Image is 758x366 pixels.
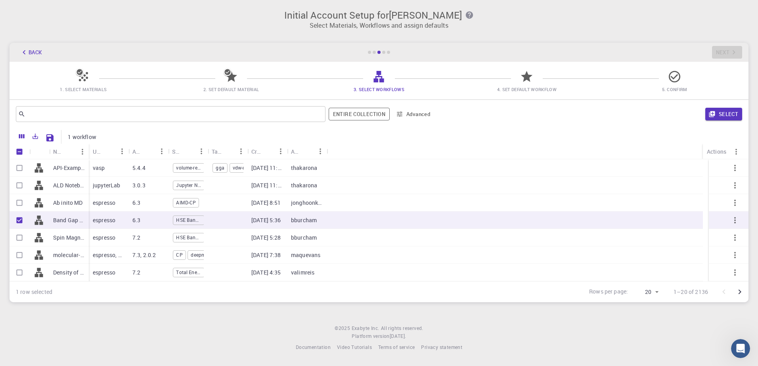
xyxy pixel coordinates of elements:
a: Video Tutorials [337,343,372,351]
button: Sort [143,145,155,158]
span: gga [213,164,227,171]
button: Sort [222,145,235,158]
p: thakarona [291,164,317,172]
p: espresso [93,234,115,242]
p: 3.0.3 [132,181,145,189]
span: HSE Band Gap [173,234,204,241]
div: Name [53,144,63,159]
a: Exabyte Inc. [352,324,379,332]
p: [DATE] 7:38 [251,251,281,259]
p: [DATE] 5:36 [251,216,281,224]
div: Account [291,144,301,159]
p: jupyterLab [93,181,121,189]
button: Export [29,130,42,143]
button: Select [705,108,742,120]
span: © 2025 [335,324,351,332]
p: maquevans [291,251,320,259]
span: deepmd [188,252,211,258]
div: Actions [707,144,726,159]
div: Tags [212,144,222,159]
p: 7.3, 2.0.2 [132,251,156,259]
p: 7.2 [132,269,140,276]
span: [DATE] . [390,333,406,339]
span: Platform version [352,332,389,340]
p: 6.3 [132,199,140,207]
a: [DATE]. [390,332,406,340]
div: Subworkflows [168,144,208,159]
p: Select Materials, Workflows and assign defaults [14,21,744,30]
p: espresso [93,199,115,207]
span: Exabyte Inc. [352,325,379,331]
button: Sort [301,145,314,158]
p: espresso [93,269,115,276]
p: [DATE] 8:51 [251,199,281,207]
div: Subworkflows [172,144,182,159]
div: Created [251,144,262,159]
p: Spin Magneti [53,234,85,242]
button: Menu [314,145,327,158]
button: Menu [274,145,287,158]
span: 3. Select Workflows [354,86,404,92]
p: [DATE] 4:35 [251,269,281,276]
div: Account [287,144,327,159]
button: Menu [116,145,128,158]
span: 2. Set Default Material [203,86,259,92]
span: Support [16,6,44,13]
p: [DATE] 11:50 [251,181,283,189]
button: Menu [195,145,208,158]
p: espresso [93,216,115,224]
button: Menu [155,145,168,158]
p: Ab inito MD [53,199,83,207]
p: thakarona [291,181,317,189]
h3: Initial Account Setup for [PERSON_NAME] [14,10,744,21]
span: HSE Band Gap [173,217,204,223]
div: Actions [703,144,743,159]
span: Jupyter Notebook [173,182,204,189]
span: volume-relaxation [173,164,204,171]
iframe: Intercom live chat [731,339,750,358]
span: Filter throughout whole library including sets (folders) [329,108,390,120]
div: 1 row selected [16,288,52,296]
button: Sort [103,145,116,158]
button: Back [16,46,46,59]
div: Used application [89,144,128,159]
div: Name [49,144,89,159]
button: Sort [182,145,195,158]
p: espresso, deepmd [93,251,124,259]
p: ALD Notebook (clone) (clone) [53,181,85,189]
span: Privacy statement [421,344,462,350]
p: bburcham [291,234,317,242]
p: [DATE] 11:50 [251,164,283,172]
button: Sort [63,145,76,158]
button: Advanced [393,108,434,120]
p: 5.4.4 [132,164,145,172]
button: Menu [730,145,743,158]
p: bburcham [291,216,317,224]
button: Save Explorer Settings [42,130,58,146]
p: [DATE] 5:28 [251,234,281,242]
span: AIMD-CP [173,199,199,206]
span: Documentation [296,344,331,350]
button: Menu [235,145,247,158]
div: Created [247,144,287,159]
button: Menu [76,145,89,158]
p: Density of states [53,269,85,276]
p: vasp [93,164,105,172]
p: 7.2 [132,234,140,242]
span: Video Tutorials [337,344,372,350]
span: 1. Select Materials [60,86,107,92]
span: 4. Set Default Workflow [497,86,557,92]
a: Terms of service [378,343,415,351]
button: Columns [15,130,29,143]
a: Privacy statement [421,343,462,351]
a: Documentation [296,343,331,351]
p: Rows per page: [589,288,628,297]
div: Used application [93,144,103,159]
span: vdw-relax [230,164,256,171]
button: Sort [262,145,274,158]
p: jonghoonk918 [291,199,323,207]
p: Band Gap + DoS - HSE (clone) (clone) (clone) [53,216,85,224]
div: Tags [208,144,247,159]
button: Entire collection [329,108,390,120]
p: 6.3 [132,216,140,224]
